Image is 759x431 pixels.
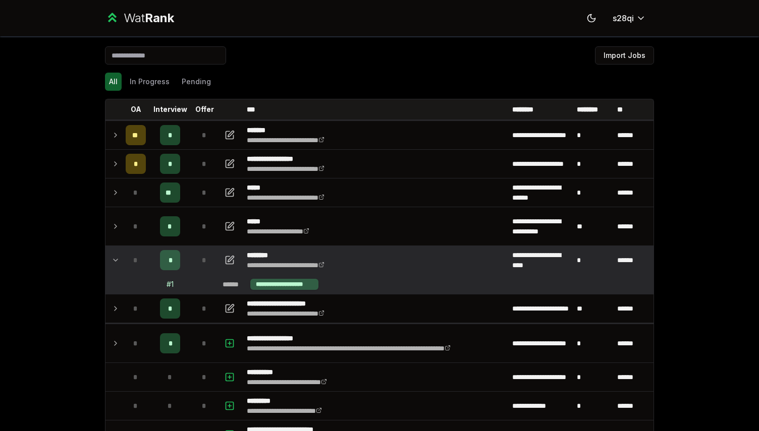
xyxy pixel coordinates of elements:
[105,10,174,26] a: WatRank
[178,73,215,91] button: Pending
[595,46,654,65] button: Import Jobs
[131,104,141,114] p: OA
[126,73,174,91] button: In Progress
[605,9,654,27] button: s28qi
[167,279,174,289] div: # 1
[195,104,214,114] p: Offer
[124,10,174,26] div: Wat
[145,11,174,25] span: Rank
[613,12,634,24] span: s28qi
[105,73,122,91] button: All
[153,104,187,114] p: Interview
